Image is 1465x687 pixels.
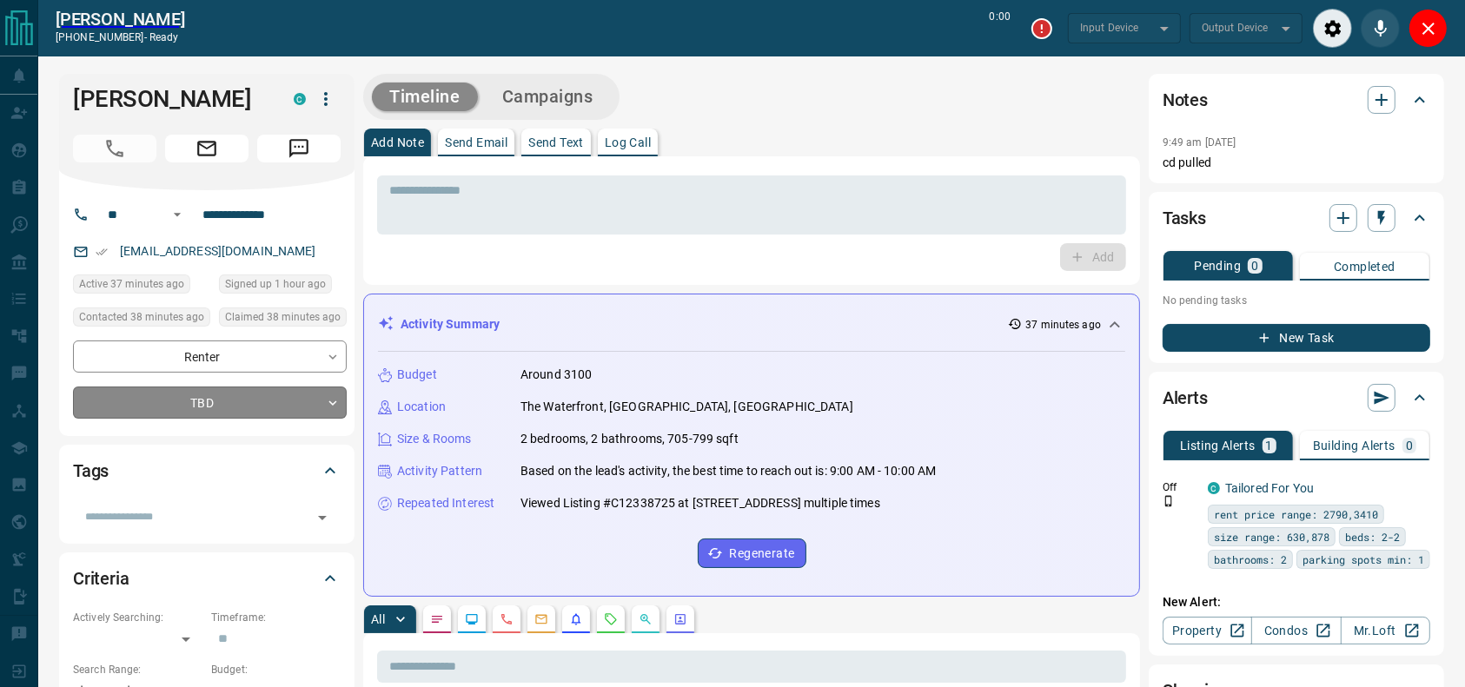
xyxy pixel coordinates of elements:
svg: Opportunities [639,612,653,626]
span: Email [165,135,249,162]
svg: Notes [430,612,444,626]
button: New Task [1163,324,1430,352]
h2: Alerts [1163,384,1208,412]
p: Viewed Listing #C12338725 at [STREET_ADDRESS] multiple times [520,494,880,512]
button: Open [310,505,335,530]
p: Send Text [528,136,584,149]
svg: Calls [500,612,514,626]
h2: Tasks [1163,204,1206,232]
span: Contacted 38 minutes ago [79,308,204,326]
svg: Email Verified [96,246,108,258]
div: Notes [1163,79,1430,121]
span: Claimed 38 minutes ago [225,308,341,326]
span: Signed up 1 hour ago [225,275,326,293]
p: Send Email [445,136,507,149]
svg: Agent Actions [673,612,687,626]
div: Activity Summary37 minutes ago [378,308,1125,340]
p: Around 3100 [520,366,592,384]
span: rent price range: 2790,3410 [1214,505,1378,523]
svg: Emails [534,612,548,626]
div: Tags [73,450,341,492]
span: size range: 630,878 [1214,528,1329,545]
p: 0 [1251,260,1258,272]
p: 1 [1266,439,1273,452]
button: Campaigns [485,83,611,111]
p: Based on the lead's activity, the best time to reach out is: 9:00 AM - 10:00 AM [520,462,936,480]
p: Size & Rooms [397,430,472,448]
p: Budget: [211,662,341,677]
p: Location [397,398,446,416]
div: condos.ca [1208,482,1220,494]
div: Criteria [73,558,341,599]
p: Listing Alerts [1180,439,1256,452]
p: cd pulled [1163,154,1430,172]
span: Message [257,135,341,162]
h2: Tags [73,457,109,485]
p: Pending [1194,260,1241,272]
button: Timeline [372,83,478,111]
svg: Lead Browsing Activity [465,612,479,626]
p: Log Call [605,136,651,149]
div: Mute [1361,9,1400,48]
svg: Requests [604,612,618,626]
p: Search Range: [73,662,202,677]
h1: [PERSON_NAME] [73,85,268,113]
p: 37 minutes ago [1025,317,1101,333]
p: Completed [1334,261,1395,273]
button: Regenerate [698,538,806,568]
h2: Notes [1163,86,1208,114]
p: 2 bedrooms, 2 bathrooms, 705-799 sqft [520,430,739,448]
div: Close [1409,9,1448,48]
p: 9:49 am [DATE] [1163,136,1236,149]
p: [PHONE_NUMBER] - [56,30,185,45]
p: 0 [1406,439,1413,452]
p: Building Alerts [1313,439,1395,452]
a: [PERSON_NAME] [56,9,185,30]
p: Actively Searching: [73,610,202,625]
div: Alerts [1163,377,1430,419]
a: Mr.Loft [1341,617,1430,644]
p: Repeated Interest [397,494,494,512]
span: bathrooms: 2 [1214,551,1287,568]
span: Call [73,135,156,162]
div: TBD [73,386,347,419]
a: Tailored For You [1225,481,1314,495]
p: Off [1163,479,1197,495]
svg: Listing Alerts [569,612,583,626]
a: Condos [1251,617,1341,644]
p: Activity Pattern [397,462,482,480]
p: Timeframe: [211,610,341,625]
div: Thu Aug 14 2025 [219,307,347,332]
p: The Waterfront, [GEOGRAPHIC_DATA], [GEOGRAPHIC_DATA] [520,398,853,416]
div: Audio Settings [1313,9,1352,48]
p: Activity Summary [401,315,500,334]
div: Thu Aug 14 2025 [219,274,347,299]
p: 0:00 [990,9,1011,48]
div: Thu Aug 14 2025 [73,307,210,332]
a: [EMAIL_ADDRESS][DOMAIN_NAME] [120,244,316,258]
p: Add Note [371,136,424,149]
button: Open [167,204,188,225]
a: Property [1163,617,1252,644]
p: All [371,613,385,625]
span: beds: 2-2 [1345,528,1400,545]
div: Tasks [1163,197,1430,239]
p: No pending tasks [1163,287,1430,314]
h2: Criteria [73,565,129,592]
div: Thu Aug 14 2025 [73,274,210,299]
p: Budget [397,366,437,384]
span: ready [149,31,179,43]
div: Renter [73,340,347,373]
div: condos.ca [294,93,306,105]
span: parking spots min: 1 [1303,551,1424,568]
p: New Alert: [1163,593,1430,611]
svg: Push Notification Only [1163,495,1175,507]
span: Active 37 minutes ago [79,275,184,293]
